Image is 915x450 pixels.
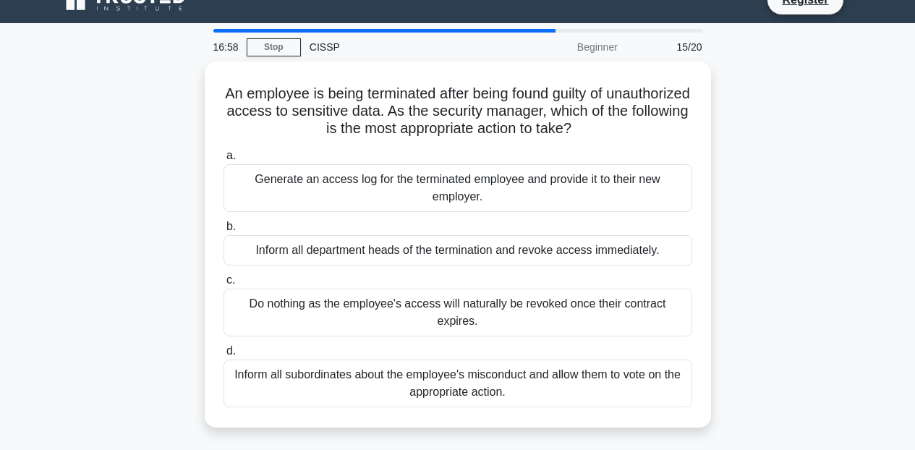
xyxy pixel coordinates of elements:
[224,360,692,407] div: Inform all subordinates about the employee's misconduct and allow them to vote on the appropriate...
[226,344,236,357] span: d.
[224,235,692,266] div: Inform all department heads of the termination and revoke access immediately.
[224,289,692,336] div: Do nothing as the employee's access will naturally be revoked once their contract expires.
[500,33,626,61] div: Beginner
[626,33,711,61] div: 15/20
[301,33,500,61] div: CISSP
[226,273,235,286] span: c.
[224,164,692,212] div: Generate an access log for the terminated employee and provide it to their new employer.
[226,149,236,161] span: a.
[222,85,694,138] h5: An employee is being terminated after being found guilty of unauthorized access to sensitive data...
[226,220,236,232] span: b.
[205,33,247,61] div: 16:58
[247,38,301,56] a: Stop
